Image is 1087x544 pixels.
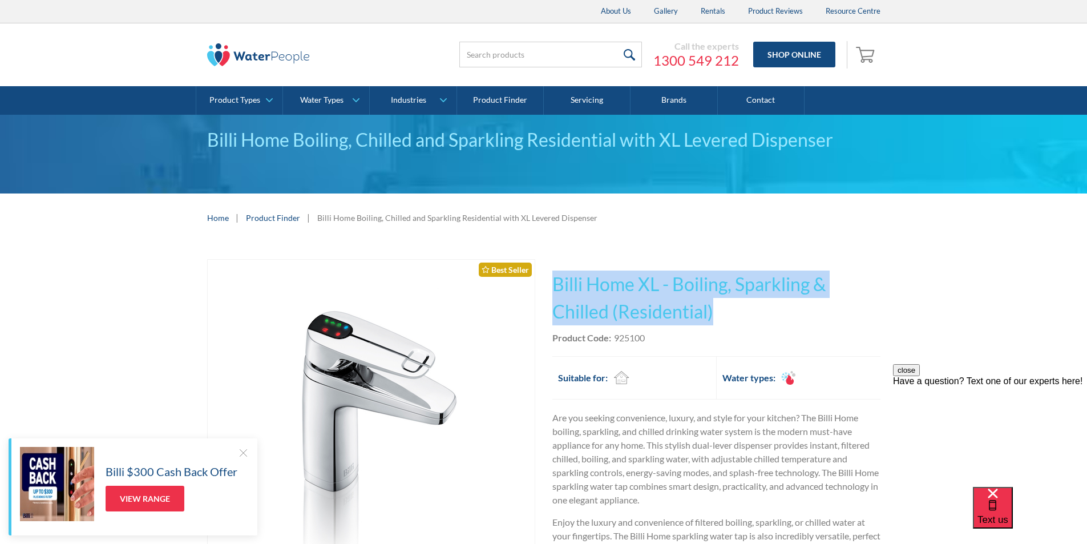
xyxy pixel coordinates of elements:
[207,126,880,154] div: Billi Home Boiling, Chilled and Sparkling Residential with XL Levered Dispenser
[479,263,532,277] div: Best Seller
[370,86,456,115] a: Industries
[853,41,880,68] a: Open empty cart
[196,86,282,115] a: Product Types
[457,86,544,115] a: Product Finder
[973,487,1087,544] iframe: podium webchat widget bubble
[209,95,260,105] div: Product Types
[106,486,184,511] a: View Range
[317,212,597,224] div: Billi Home Boiling, Chilled and Sparkling Residential with XL Levered Dispenser
[753,42,835,67] a: Shop Online
[300,95,344,105] div: Water Types
[653,41,739,52] div: Call the experts
[391,95,426,105] div: Industries
[106,463,237,480] h5: Billi $300 Cash Back Offer
[207,212,229,224] a: Home
[306,211,312,224] div: |
[893,364,1087,501] iframe: podium webchat widget prompt
[631,86,717,115] a: Brands
[235,211,240,224] div: |
[722,371,775,385] h2: Water types:
[552,271,880,325] h1: Billi Home XL - Boiling, Sparkling & Chilled (Residential)
[653,52,739,69] a: 1300 549 212
[718,86,805,115] a: Contact
[614,331,645,345] div: 925100
[207,43,310,66] img: The Water People
[856,45,878,63] img: shopping cart
[459,42,642,67] input: Search products
[552,332,611,343] strong: Product Code:
[20,447,94,521] img: Billi $300 Cash Back Offer
[283,86,369,115] a: Water Types
[558,371,608,385] h2: Suitable for:
[246,212,300,224] a: Product Finder
[544,86,631,115] a: Servicing
[552,411,880,507] p: Are you seeking convenience, luxury, and style for your kitchen? The Billi Home boiling, sparklin...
